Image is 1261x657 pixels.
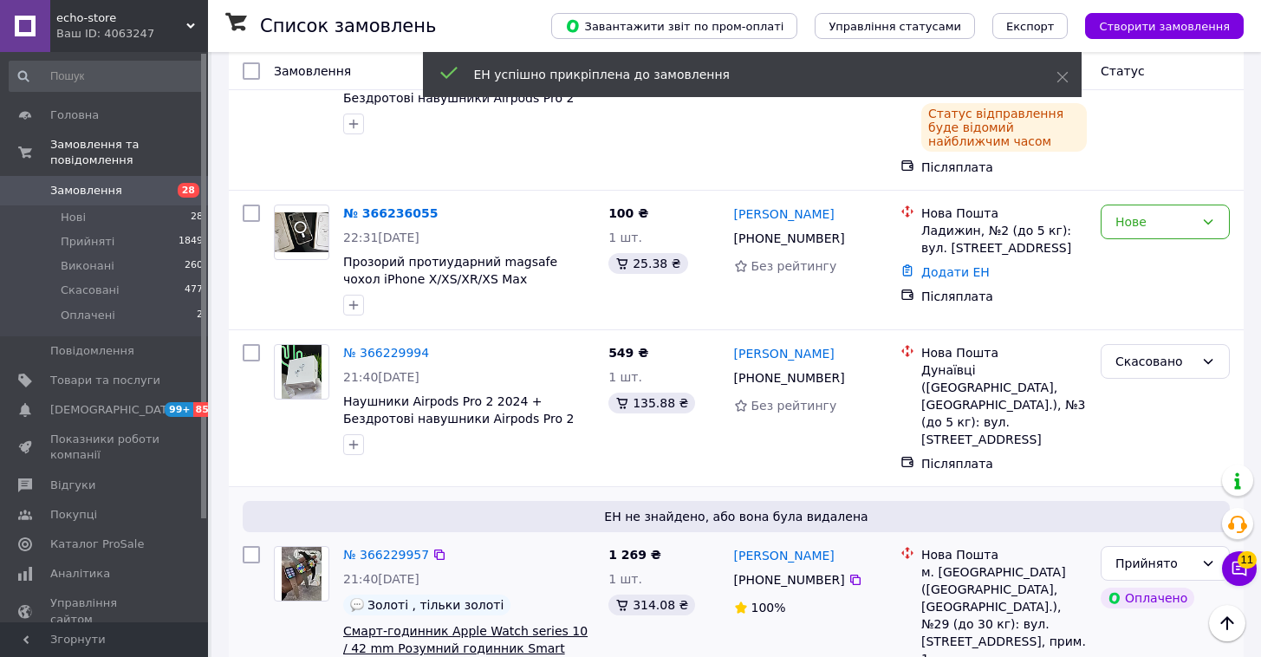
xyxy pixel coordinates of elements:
div: 135.88 ₴ [608,393,695,413]
a: Створити замовлення [1068,18,1244,32]
span: Відгуки [50,478,95,493]
div: Нова Пошта [921,205,1087,222]
span: Замовлення та повідомлення [50,137,208,168]
span: Без рейтингу [751,399,837,413]
span: 1 шт. [608,231,642,244]
span: Головна [50,107,99,123]
span: Експорт [1006,20,1055,33]
div: Прийнято [1115,554,1194,573]
span: 11 [1238,551,1257,569]
span: 549 ₴ [608,346,648,360]
a: Додати ЕН [921,265,990,279]
a: Фото товару [274,205,329,260]
span: 1849 [179,234,203,250]
span: 21:40[DATE] [343,572,419,586]
button: Завантажити звіт по пром-оплаті [551,13,797,39]
span: Аналітика [50,566,110,582]
span: 22:31[DATE] [343,231,419,244]
span: 2 [197,308,203,323]
span: 100% [751,601,786,615]
img: Фото товару [282,345,322,399]
a: № 366229957 [343,548,429,562]
a: [PERSON_NAME] [734,345,835,362]
button: Управління статусами [815,13,975,39]
span: 260 [185,258,203,274]
span: Золоті , тільки золоті [367,598,504,612]
h1: Список замовлень [260,16,436,36]
img: Фото товару [275,212,328,253]
span: Нові [61,210,86,225]
span: Повідомлення [50,343,134,359]
span: Завантажити звіт по пром-оплаті [565,18,783,34]
button: Створити замовлення [1085,13,1244,39]
span: 1 269 ₴ [608,548,661,562]
span: Управління статусами [829,20,961,33]
div: Нова Пошта [921,344,1087,361]
div: [PHONE_NUMBER] [731,366,848,390]
span: Без рейтингу [751,259,837,273]
a: Прозорий протиударний magsafe чохол iPhone X/XS/XR/XS Max [343,255,557,286]
div: Статус відправлення буде відомий найближчим часом [921,103,1087,152]
a: Фото товару [274,546,329,602]
button: Чат з покупцем11 [1222,551,1257,586]
div: Скасовано [1115,352,1194,371]
span: Замовлення [50,183,122,198]
div: Післяплата [921,159,1087,176]
div: 314.08 ₴ [608,595,695,615]
span: ЕН не знайдено, або вона була видалена [250,508,1223,525]
span: Прийняті [61,234,114,250]
span: Виконані [61,258,114,274]
span: Покупці [50,507,97,523]
a: № 366236055 [343,206,438,220]
a: Наушники Airpods Pro 2 2024 + Бездротові навушники Airpods Pro 2 Lux + Шумозаглушення [343,74,574,122]
span: Замовлення [274,64,351,78]
div: [PHONE_NUMBER] [731,226,848,250]
div: [PHONE_NUMBER] [731,568,848,592]
span: Оплачені [61,308,115,323]
a: Наушники Airpods Pro 2 2024 + Бездротові навушники Airpods Pro 2 Lux + Шумозаглушення [343,394,574,443]
div: Дунаївці ([GEOGRAPHIC_DATA], [GEOGRAPHIC_DATA].), №3 (до 5 кг): вул. [STREET_ADDRESS] [921,361,1087,448]
a: № 366229994 [343,346,429,360]
span: 100 ₴ [608,206,648,220]
span: Управління сайтом [50,595,160,627]
div: Ладижин, №2 (до 5 кг): вул. [STREET_ADDRESS] [921,222,1087,257]
img: Фото товару [282,547,322,601]
span: echo-store [56,10,186,26]
span: 1 шт. [608,572,642,586]
span: 99+ [165,402,193,417]
div: 25.38 ₴ [608,253,687,274]
span: 85 [193,402,213,417]
div: Нове [1115,212,1194,231]
span: Статус [1101,64,1145,78]
span: Каталог ProSale [50,537,144,552]
button: Експорт [992,13,1069,39]
div: Нова Пошта [921,546,1087,563]
button: Наверх [1209,605,1245,641]
span: Товари та послуги [50,373,160,388]
input: Пошук [9,61,205,92]
span: 21:40[DATE] [343,370,419,384]
span: 477 [185,283,203,298]
div: Оплачено [1101,588,1194,608]
span: 28 [178,183,199,198]
div: Ваш ID: 4063247 [56,26,208,42]
div: ЕН успішно прикріплена до замовлення [474,66,1013,83]
a: [PERSON_NAME] [734,205,835,223]
div: Післяплата [921,288,1087,305]
span: 1 шт. [608,370,642,384]
div: Післяплата [921,455,1087,472]
span: Скасовані [61,283,120,298]
a: [PERSON_NAME] [734,547,835,564]
img: :speech_balloon: [350,598,364,612]
span: [DEMOGRAPHIC_DATA] [50,402,179,418]
span: 28 [191,210,203,225]
a: Фото товару [274,344,329,400]
span: Показники роботи компанії [50,432,160,463]
span: Створити замовлення [1099,20,1230,33]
